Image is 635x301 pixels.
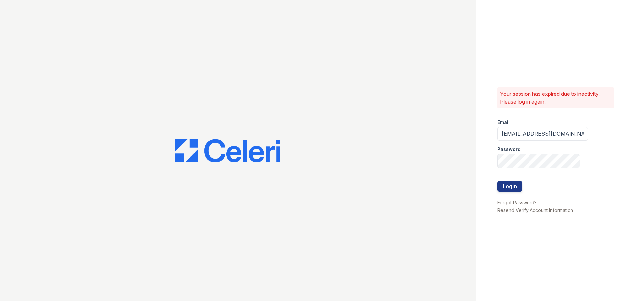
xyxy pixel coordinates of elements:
[497,207,573,213] a: Resend Verify Account Information
[497,181,522,192] button: Login
[497,119,510,126] label: Email
[497,146,521,153] label: Password
[175,139,280,163] img: CE_Logo_Blue-a8612792a0a2168367f1c8372b55b34899dd931a85d93a1a3d3e32e68fde9ad4.png
[497,200,537,205] a: Forgot Password?
[500,90,611,106] p: Your session has expired due to inactivity. Please log in again.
